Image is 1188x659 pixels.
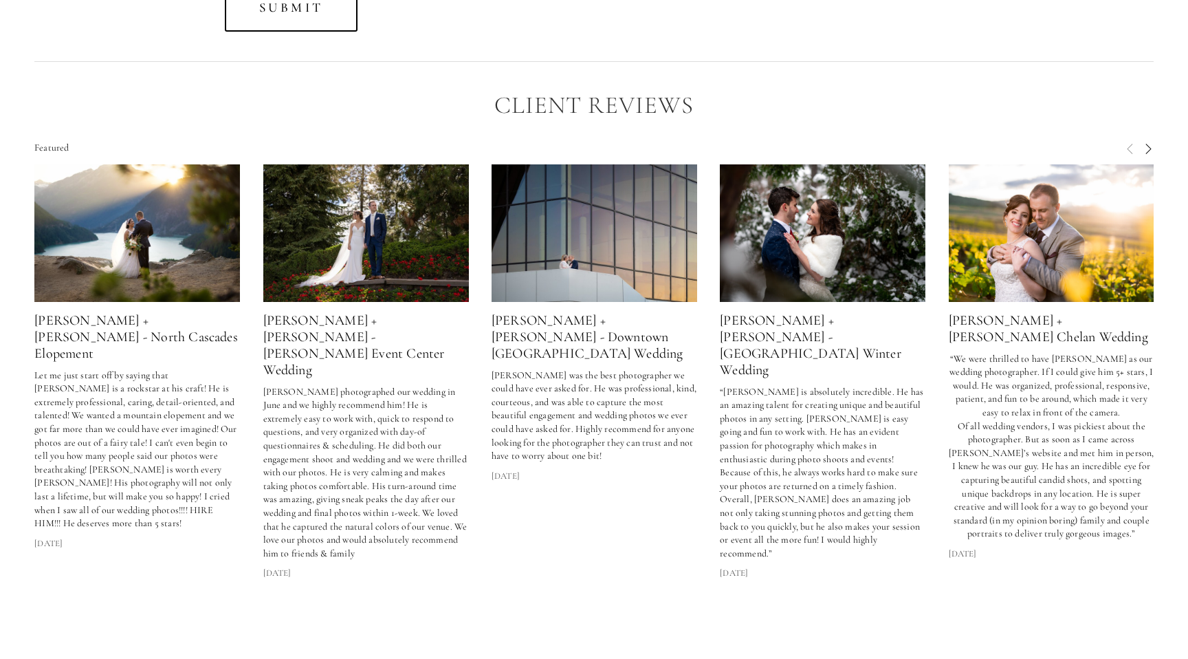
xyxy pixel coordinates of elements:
[34,92,1154,119] h2: Client Reviews
[263,385,469,561] p: [PERSON_NAME] photographed our wedding in June and we highly recommend him! He is extremely easy ...
[720,385,925,561] p: “[PERSON_NAME] is absolutely incredible. He has an amazing talent for creating unique and beautif...
[720,164,926,302] img: Michael + Alycia - Spokane Winter Wedding
[1143,142,1154,154] span: Next
[949,352,1154,541] p: “We were thrilled to have [PERSON_NAME] as our wedding photographer. If I could give him 5+ stars...
[34,164,240,302] a: Audrey + Robert - North Cascades Elopement
[263,567,291,579] time: [DATE]
[492,164,697,302] a: Dyana + Chris - Downtown Spokane Wedding
[34,164,241,302] img: Audrey + Robert - North Cascades Elopement
[720,164,925,302] a: Michael + Alycia - Spokane Winter Wedding
[34,537,63,550] time: [DATE]
[263,312,445,378] a: [PERSON_NAME] + [PERSON_NAME] - [PERSON_NAME] Event Center Wedding
[720,312,901,378] a: [PERSON_NAME] + [PERSON_NAME] - [GEOGRAPHIC_DATA] Winter Wedding
[492,312,683,362] a: [PERSON_NAME] + [PERSON_NAME] - Downtown [GEOGRAPHIC_DATA] Wedding
[492,470,520,482] time: [DATE]
[492,369,697,463] p: [PERSON_NAME] was the best photographer we could have ever asked for. He was professional, kind, ...
[948,164,1154,302] img: Jarred + Claudia - Lake Chelan Wedding
[34,312,238,362] a: [PERSON_NAME] + [PERSON_NAME] - North Cascades Elopement
[949,312,1148,345] a: [PERSON_NAME] + [PERSON_NAME] Chelan Wedding
[949,164,1154,302] a: Jarred + Claudia - Lake Chelan Wedding
[949,548,977,560] time: [DATE]
[34,142,69,153] span: Featured
[263,164,469,302] img: Kelly + Nick - Hagadone Event Center Wedding
[491,164,697,302] img: Dyana + Chris - Downtown Spokane Wedding
[34,369,240,530] p: Let me just start off by saying that [PERSON_NAME] is a rockstar at his craft! He is extremely pr...
[1125,142,1136,154] span: Previous
[720,567,748,579] time: [DATE]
